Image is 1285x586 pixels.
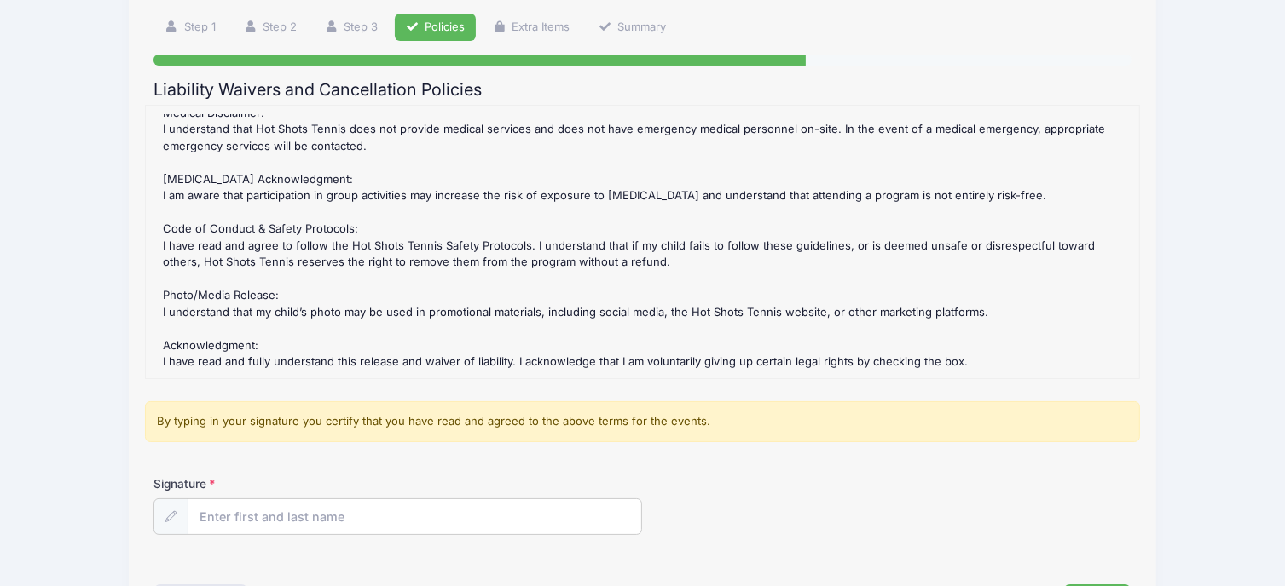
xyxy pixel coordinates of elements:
div: : Group Lesson Policy Group lessons require a full session commitment (typically 6–8 weeks). We d... [154,114,1131,370]
a: Step 1 [153,14,227,42]
div: By typing in your signature you certify that you have read and agreed to the above terms for the ... [145,401,1140,442]
input: Enter first and last name [188,498,643,535]
a: Step 2 [232,14,308,42]
a: Step 3 [313,14,389,42]
label: Signature [153,475,398,492]
a: Summary [587,14,677,42]
a: Extra Items [482,14,582,42]
h2: Liability Waivers and Cancellation Policies [153,80,1132,100]
a: Policies [395,14,477,42]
